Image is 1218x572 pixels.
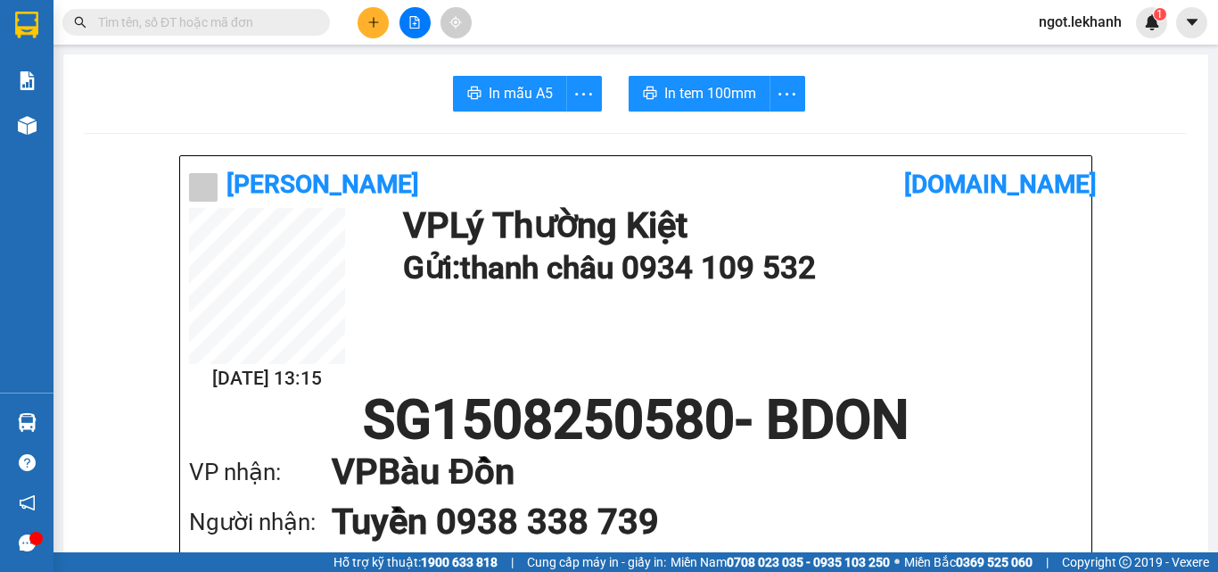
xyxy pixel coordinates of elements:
strong: 1900 633 818 [421,555,498,569]
span: caret-down [1184,14,1200,30]
img: logo-vxr [15,12,38,38]
h2: [DATE] 13:15 [189,364,345,394]
span: question-circle [19,454,36,471]
span: | [511,552,514,572]
span: copyright [1119,556,1132,568]
h1: VP Bàu Đồn [332,447,1047,497]
strong: 0369 525 060 [956,555,1033,569]
sup: 1 [1154,8,1166,21]
span: ⚪️ [894,559,900,566]
button: aim [440,7,472,38]
span: message [19,535,36,551]
button: file-add [399,7,431,38]
button: printerIn tem 100mm [629,76,770,112]
span: search [74,16,86,29]
span: Miền Nam [671,552,890,572]
h1: SG1508250580 - BDON [189,394,1082,447]
span: | [1046,552,1049,572]
img: solution-icon [18,71,37,90]
input: Tìm tên, số ĐT hoặc mã đơn [98,12,309,32]
b: [DOMAIN_NAME] [904,170,1097,199]
button: more [769,76,805,112]
div: VP nhận: [189,454,332,491]
b: [PERSON_NAME] [226,170,419,199]
span: ngot.lekhanh [1025,11,1136,33]
img: warehouse-icon [18,413,37,432]
strong: 0708 023 035 - 0935 103 250 [727,555,890,569]
span: In mẫu A5 [489,82,553,104]
span: Cung cấp máy in - giấy in: [527,552,666,572]
img: icon-new-feature [1144,14,1160,30]
button: printerIn mẫu A5 [453,76,567,112]
span: file-add [408,16,421,29]
h1: VP Lý Thường Kiệt [403,208,1074,244]
span: Miền Bắc [904,552,1033,572]
button: plus [358,7,389,38]
span: Hỗ trợ kỹ thuật: [333,552,498,572]
div: Người nhận: [189,504,332,541]
span: notification [19,494,36,511]
span: printer [467,86,481,103]
img: warehouse-icon [18,116,37,135]
span: printer [643,86,657,103]
span: more [770,83,804,105]
h1: Tuyền 0938 338 739 [332,497,1047,547]
button: caret-down [1176,7,1207,38]
span: 1 [1156,8,1163,21]
button: more [566,76,602,112]
span: aim [449,16,462,29]
span: plus [367,16,380,29]
span: In tem 100mm [664,82,756,104]
h1: Gửi: thanh châu 0934 109 532 [403,244,1074,293]
span: more [567,83,601,105]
